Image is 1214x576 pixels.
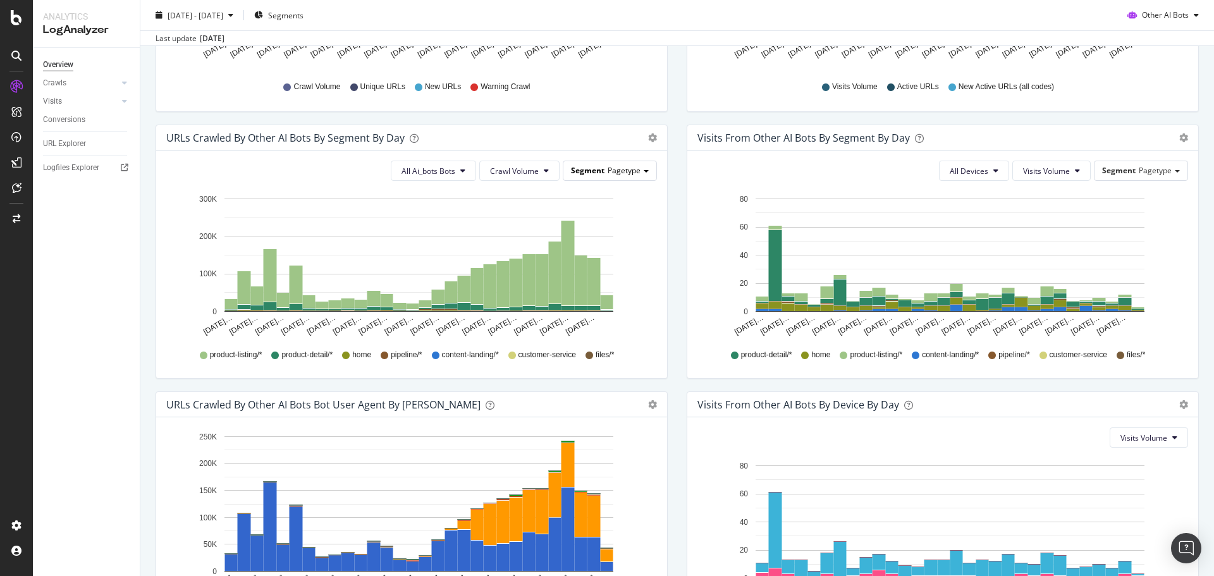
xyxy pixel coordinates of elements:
svg: A chart. [697,191,1184,338]
text: [DATE] [840,40,866,59]
text: 40 [740,518,749,527]
text: [DATE] [362,40,388,59]
text: [DATE] [336,40,361,59]
span: home [352,350,371,360]
a: URL Explorer [43,137,131,150]
text: [DATE] [416,40,441,59]
button: Segments [249,5,309,25]
text: 0 [212,567,217,576]
text: [DATE] [496,40,522,59]
text: [DATE] [229,40,254,59]
span: Crawl Volume [293,82,340,92]
div: Visits from Other AI Bots By Segment By Day [697,132,910,144]
span: customer-service [518,350,576,360]
span: Active URLs [897,82,939,92]
text: 200K [199,232,217,241]
a: Crawls [43,77,118,90]
span: Pagetype [608,165,641,176]
button: All Ai_bots Bots [391,161,476,181]
span: Visits Volume [1023,166,1070,176]
div: Last update [156,33,224,44]
span: All Ai_bots Bots [402,166,455,176]
text: [DATE] [255,40,281,59]
text: 80 [740,195,749,204]
div: Logfiles Explorer [43,161,99,175]
text: [DATE] [974,40,999,59]
text: [DATE] [1027,40,1053,59]
text: 50K [204,540,217,549]
text: 20 [740,279,749,288]
div: Crawls [43,77,66,90]
div: URLs Crawled by Other AI Bots bot User Agent By [PERSON_NAME] [166,398,481,411]
text: [DATE] [1001,40,1026,59]
span: customer-service [1050,350,1107,360]
span: Other AI Bots [1142,9,1189,20]
text: 0 [212,307,217,316]
text: 60 [740,489,749,498]
text: 20 [740,546,749,555]
span: New Active URLs (all codes) [959,82,1054,92]
div: Open Intercom Messenger [1171,533,1201,563]
button: Other AI Bots [1122,5,1204,25]
text: 200K [199,460,217,469]
text: 100K [199,513,217,522]
span: Visits Volume [1120,432,1167,443]
div: gear [1179,400,1188,409]
text: [DATE] [867,40,892,59]
span: Segment [1102,165,1136,176]
text: [DATE] [524,40,549,59]
span: product-listing/* [210,350,262,360]
text: 100K [199,270,217,279]
button: Visits Volume [1012,161,1091,181]
text: [DATE] [787,40,812,59]
div: Overview [43,58,73,71]
text: [DATE] [733,40,758,59]
span: Crawl Volume [490,166,539,176]
span: New URLs [425,82,461,92]
text: [DATE] [1108,40,1133,59]
text: 60 [740,223,749,231]
div: URLs Crawled by Other AI Bots By Segment By Day [166,132,405,144]
text: [DATE] [1081,40,1107,59]
text: [DATE] [309,40,334,59]
span: files/* [1127,350,1145,360]
text: 80 [740,462,749,470]
a: Logfiles Explorer [43,161,131,175]
span: Warning Crawl [481,82,530,92]
span: Segment [571,165,604,176]
text: [DATE] [893,40,919,59]
text: [DATE] [921,40,946,59]
text: [DATE] [202,40,227,59]
text: [DATE] [282,40,307,59]
span: content-landing/* [442,350,499,360]
text: [DATE] [813,40,838,59]
text: 250K [199,432,217,441]
div: A chart. [166,191,653,338]
span: product-detail/* [741,350,792,360]
text: [DATE] [760,40,785,59]
div: Analytics [43,10,130,23]
span: product-listing/* [850,350,902,360]
div: [DATE] [200,33,224,44]
text: [DATE] [443,40,468,59]
a: Visits [43,95,118,108]
span: [DATE] - [DATE] [168,9,223,20]
span: content-landing/* [922,350,979,360]
text: [DATE] [1055,40,1080,59]
text: [DATE] [389,40,415,59]
text: [DATE] [947,40,972,59]
span: Segments [268,9,303,20]
span: files/* [596,350,614,360]
button: Crawl Volume [479,161,560,181]
span: All Devices [950,166,988,176]
span: Visits Volume [832,82,878,92]
text: 150K [199,486,217,495]
text: [DATE] [470,40,495,59]
a: Conversions [43,113,131,126]
text: 40 [740,251,749,260]
span: Unique URLs [360,82,405,92]
div: URL Explorer [43,137,86,150]
text: 300K [199,195,217,204]
span: product-detail/* [281,350,333,360]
